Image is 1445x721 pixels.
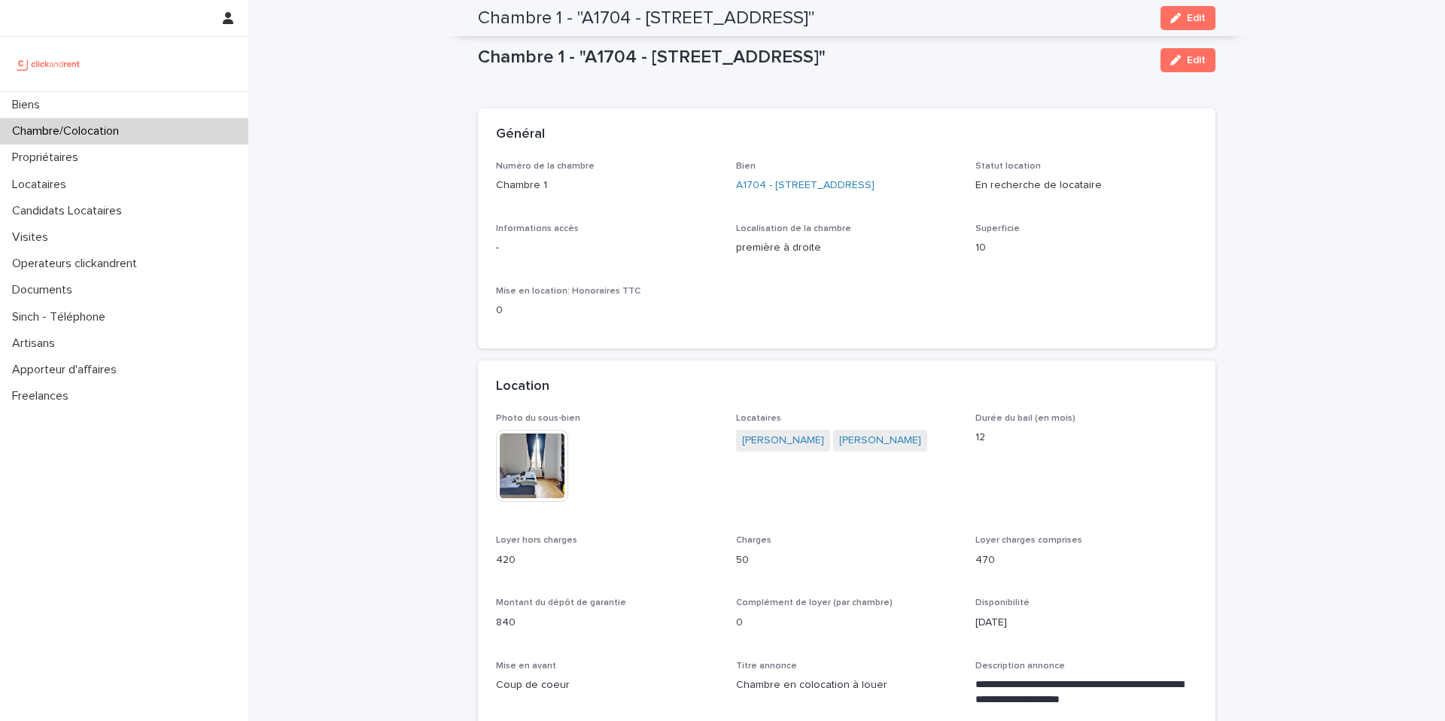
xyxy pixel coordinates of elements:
[496,240,718,256] p: -
[839,433,921,449] a: [PERSON_NAME]
[975,552,1197,568] p: 470
[6,124,131,138] p: Chambre/Colocation
[6,310,117,324] p: Sinch - Téléphone
[496,414,580,423] span: Photo du sous-bien
[496,303,718,318] p: 0
[742,433,824,449] a: [PERSON_NAME]
[6,151,90,165] p: Propriétaires
[736,224,851,233] span: Localisation de la chambre
[496,615,718,631] p: 840
[6,230,60,245] p: Visites
[496,662,556,671] span: Mise en avant
[736,662,797,671] span: Titre annonce
[736,162,756,171] span: Bien
[1161,6,1215,30] button: Edit
[1187,55,1206,65] span: Edit
[736,414,781,423] span: Locataires
[12,49,85,79] img: UCB0brd3T0yccxBKYDjQ
[736,552,958,568] p: 50
[975,615,1197,631] p: [DATE]
[1187,13,1206,23] span: Edit
[6,336,67,351] p: Artisans
[6,257,149,271] p: Operateurs clickandrent
[736,536,771,545] span: Charges
[975,414,1075,423] span: Durée du bail (en mois)
[736,598,893,607] span: Complément de loyer (par chambre)
[736,615,958,631] p: 0
[496,536,577,545] span: Loyer hors charges
[975,662,1065,671] span: Description annonce
[975,224,1020,233] span: Superficie
[496,598,626,607] span: Montant du dépôt de garantie
[496,178,718,193] p: Chambre 1
[975,178,1197,193] p: En recherche de locataire
[6,98,52,112] p: Biens
[6,389,81,403] p: Freelances
[736,178,875,193] a: A1704 - [STREET_ADDRESS]
[975,162,1041,171] span: Statut location
[496,224,579,233] span: Informations accès
[496,379,549,395] h2: Location
[975,240,1197,256] p: 10
[478,8,814,29] h2: Chambre 1 - "A1704 - [STREET_ADDRESS]"
[496,162,595,171] span: Numéro de la chambre
[6,363,129,377] p: Apporteur d'affaires
[6,178,78,192] p: Locataires
[975,536,1082,545] span: Loyer charges comprises
[975,430,1197,446] p: 12
[736,677,958,693] p: Chambre en colocation à louer
[478,47,1148,68] p: Chambre 1 - "A1704 - [STREET_ADDRESS]"
[1161,48,1215,72] button: Edit
[496,287,640,296] span: Mise en location: Honoraires TTC
[496,552,718,568] p: 420
[6,204,134,218] p: Candidats Locataires
[736,240,958,256] p: première à droite
[496,126,545,143] h2: Général
[496,677,718,693] p: Coup de coeur
[975,598,1030,607] span: Disponibilité
[6,283,84,297] p: Documents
